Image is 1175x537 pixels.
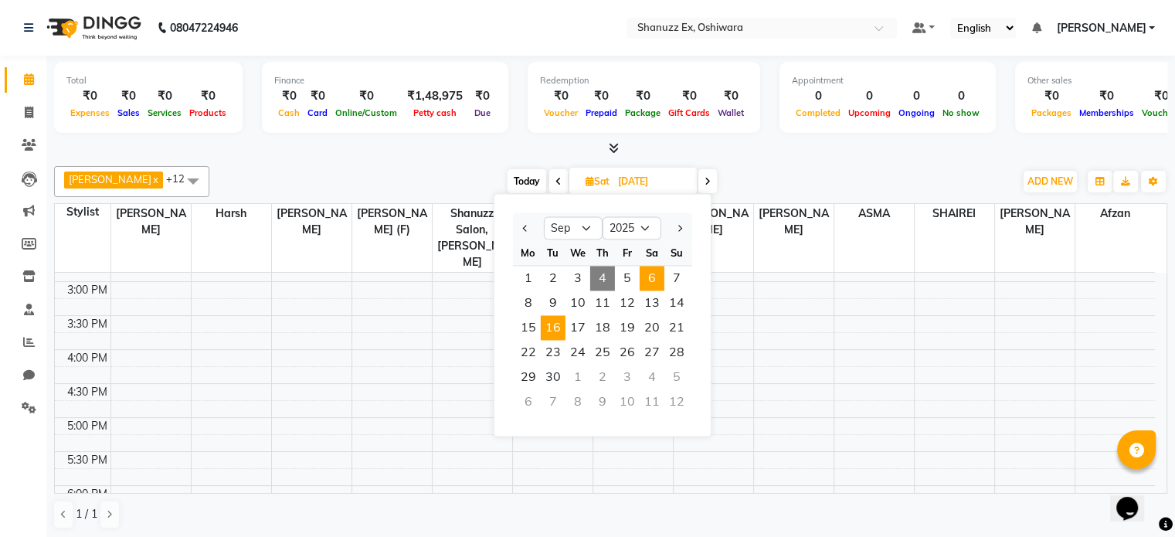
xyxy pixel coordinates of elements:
[714,107,748,118] span: Wallet
[895,87,939,105] div: 0
[792,107,844,118] span: Completed
[401,87,469,105] div: ₹1,48,975
[613,170,691,193] input: 2025-09-06
[64,418,110,434] div: 5:00 PM
[76,506,97,522] span: 1 / 1
[64,384,110,400] div: 4:30 PM
[640,315,664,340] span: 20
[516,365,541,389] div: Monday, September 29, 2025
[304,107,331,118] span: Card
[565,240,590,265] div: We
[844,87,895,105] div: 0
[640,266,664,291] div: Saturday, September 6, 2025
[939,107,983,118] span: No show
[664,240,689,265] div: Su
[544,217,603,240] select: Select month
[192,204,271,223] span: Harsh
[664,107,714,118] span: Gift Cards
[409,107,460,118] span: Petty cash
[331,107,401,118] span: Online/Custom
[615,240,640,265] div: Fr
[1075,87,1138,105] div: ₹0
[541,340,565,365] span: 23
[615,315,640,340] div: Friday, September 19, 2025
[673,216,686,240] button: Next month
[565,315,590,340] span: 17
[541,365,565,389] div: Tuesday, September 30, 2025
[541,365,565,389] span: 30
[516,240,541,265] div: Mo
[516,340,541,365] span: 22
[64,282,110,298] div: 3:00 PM
[166,172,196,185] span: +12
[114,87,144,105] div: ₹0
[541,291,565,315] span: 9
[615,340,640,365] div: Friday, September 26, 2025
[565,340,590,365] span: 24
[1056,20,1146,36] span: [PERSON_NAME]
[640,389,664,414] div: Saturday, October 11, 2025
[541,389,565,414] div: Tuesday, October 7, 2025
[114,107,144,118] span: Sales
[541,240,565,265] div: Tu
[664,340,689,365] span: 28
[66,107,114,118] span: Expenses
[915,204,994,223] span: SHAIREI
[565,365,590,389] div: Wednesday, October 1, 2025
[615,340,640,365] span: 26
[516,291,541,315] span: 8
[565,389,590,414] div: Wednesday, October 8, 2025
[590,291,615,315] div: Thursday, September 11, 2025
[274,87,304,105] div: ₹0
[541,340,565,365] div: Tuesday, September 23, 2025
[64,316,110,332] div: 3:30 PM
[274,74,496,87] div: Finance
[844,107,895,118] span: Upcoming
[541,266,565,291] div: Tuesday, September 2, 2025
[541,266,565,291] span: 2
[185,87,230,105] div: ₹0
[565,291,590,315] div: Wednesday, September 10, 2025
[540,87,582,105] div: ₹0
[516,315,541,340] span: 15
[603,217,661,240] select: Select year
[565,340,590,365] div: Wednesday, September 24, 2025
[39,6,145,49] img: logo
[582,87,621,105] div: ₹0
[516,315,541,340] div: Monday, September 15, 2025
[621,87,664,105] div: ₹0
[565,315,590,340] div: Wednesday, September 17, 2025
[640,240,664,265] div: Sa
[621,107,664,118] span: Package
[508,169,546,193] span: Today
[516,340,541,365] div: Monday, September 22, 2025
[995,204,1075,240] span: [PERSON_NAME]
[582,175,613,187] span: Sat
[1110,475,1160,522] iframe: chat widget
[1027,175,1073,187] span: ADD NEW
[1024,171,1077,192] button: ADD NEW
[664,315,689,340] span: 21
[144,87,185,105] div: ₹0
[664,266,689,291] span: 7
[590,365,615,389] div: Thursday, October 2, 2025
[1075,107,1138,118] span: Memberships
[352,204,432,240] span: [PERSON_NAME] (F)
[939,87,983,105] div: 0
[185,107,230,118] span: Products
[615,365,640,389] div: Friday, October 3, 2025
[792,74,983,87] div: Appointment
[111,204,191,240] span: [PERSON_NAME]
[664,87,714,105] div: ₹0
[433,204,512,272] span: Shanuzz Salon, [PERSON_NAME]
[664,365,689,389] div: Sunday, October 5, 2025
[1027,107,1075,118] span: Packages
[55,204,110,220] div: Stylist
[516,266,541,291] div: Monday, September 1, 2025
[615,266,640,291] div: Friday, September 5, 2025
[590,340,615,365] div: Thursday, September 25, 2025
[516,365,541,389] span: 29
[714,87,748,105] div: ₹0
[640,340,664,365] div: Saturday, September 27, 2025
[469,87,496,105] div: ₹0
